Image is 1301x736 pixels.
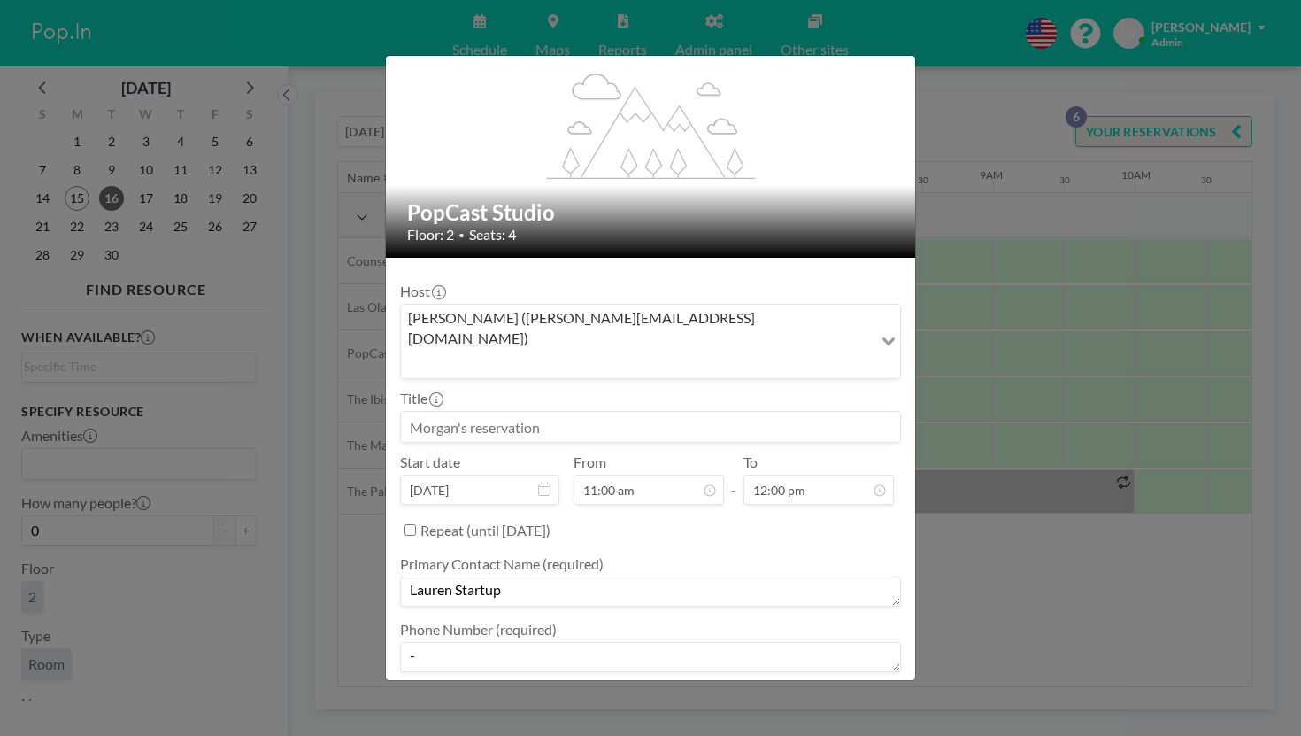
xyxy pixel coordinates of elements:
[743,453,758,471] label: To
[547,72,756,178] g: flex-grow: 1.2;
[731,460,736,499] span: -
[400,621,557,639] label: Phone Number (required)
[574,453,606,471] label: From
[469,226,516,244] span: Seats: 4
[401,412,900,442] input: Morgan's reservation
[400,390,442,407] label: Title
[400,453,460,471] label: Start date
[420,522,550,539] label: Repeat (until [DATE])
[407,199,896,226] h2: PopCast Studio
[458,229,465,242] span: •
[400,283,444,300] label: Host
[403,352,871,375] input: Search for option
[407,226,454,244] span: Floor: 2
[401,305,900,378] div: Search for option
[404,308,869,348] span: [PERSON_NAME] ([PERSON_NAME][EMAIL_ADDRESS][DOMAIN_NAME])
[400,555,604,573] label: Primary Contact Name (required)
